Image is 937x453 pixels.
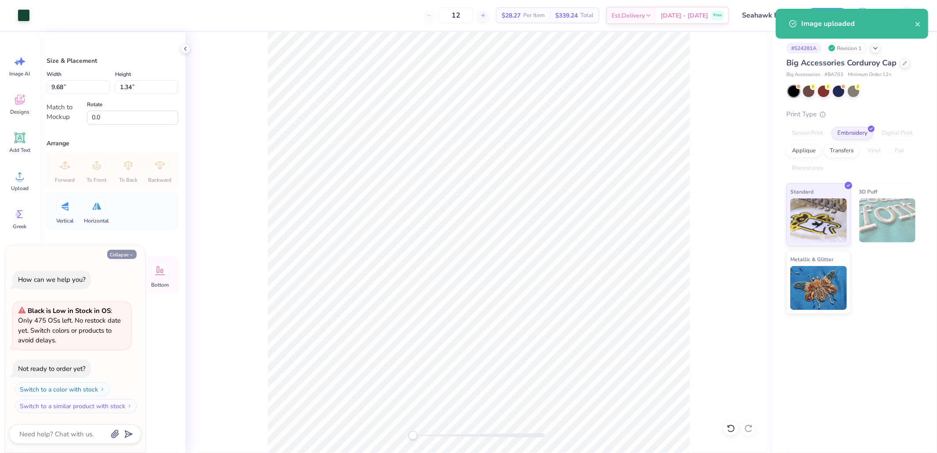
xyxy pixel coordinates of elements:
label: Height [115,69,131,79]
div: Print Type [786,109,919,119]
span: Minimum Order: 12 + [848,71,892,79]
label: Width [47,69,62,79]
button: close [915,18,921,29]
img: Standard [790,198,847,242]
span: Est. Delivery [611,11,645,20]
a: MG [881,7,919,24]
div: Size & Placement [47,56,178,65]
div: How can we help you? [18,275,86,284]
span: 3D Puff [859,187,878,196]
button: Collapse [107,250,137,259]
span: Total [580,11,593,20]
span: Per Item [523,11,545,20]
button: Switch to a similar product with stock [15,399,137,413]
div: Not ready to order yet? [18,364,86,373]
div: Embroidery [832,127,873,140]
label: Rotate [87,99,102,110]
span: : Only 475 OSs left. No restock date yet. Switch colors or products to avoid delays. [18,306,121,345]
span: Big Accessories [786,71,820,79]
span: $339.24 [555,11,578,20]
span: Greek [13,223,27,230]
div: Image uploaded [801,18,915,29]
input: – – [439,7,473,23]
div: Transfers [824,144,859,158]
span: Upload [11,185,29,192]
input: Untitled Design [735,7,800,24]
span: Image AI [10,70,30,77]
span: Metallic & Glitter [790,255,834,264]
span: Designs [10,108,29,115]
span: Standard [790,187,814,196]
span: Horizontal [84,217,109,224]
span: Free [713,12,722,18]
img: Switch to a color with stock [100,387,105,392]
strong: Black is Low in Stock in OS [28,306,111,315]
div: Accessibility label [409,431,417,440]
div: Rhinestones [786,162,829,175]
span: Add Text [9,147,30,154]
div: Align [47,244,178,253]
span: $28.27 [502,11,521,20]
span: Big Accessories Corduroy Cap [786,58,897,68]
span: [DATE] - [DATE] [661,11,708,20]
div: Arrange [47,139,178,148]
div: Digital Print [876,127,919,140]
div: Foil [889,144,910,158]
div: # 524281A [786,43,821,54]
img: Metallic & Glitter [790,266,847,310]
span: Bottom [151,281,169,288]
img: Switch to a similar product with stock [127,403,132,409]
img: 3D Puff [859,198,916,242]
div: Screen Print [786,127,829,140]
div: Match to Mockup [47,102,82,122]
div: Applique [786,144,821,158]
span: # BA703 [825,71,843,79]
button: Switch to a color with stock [15,382,110,396]
img: Michael Galon [898,7,915,24]
div: Vinyl [862,144,886,158]
span: Vertical [56,217,74,224]
div: Revision 1 [826,43,866,54]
